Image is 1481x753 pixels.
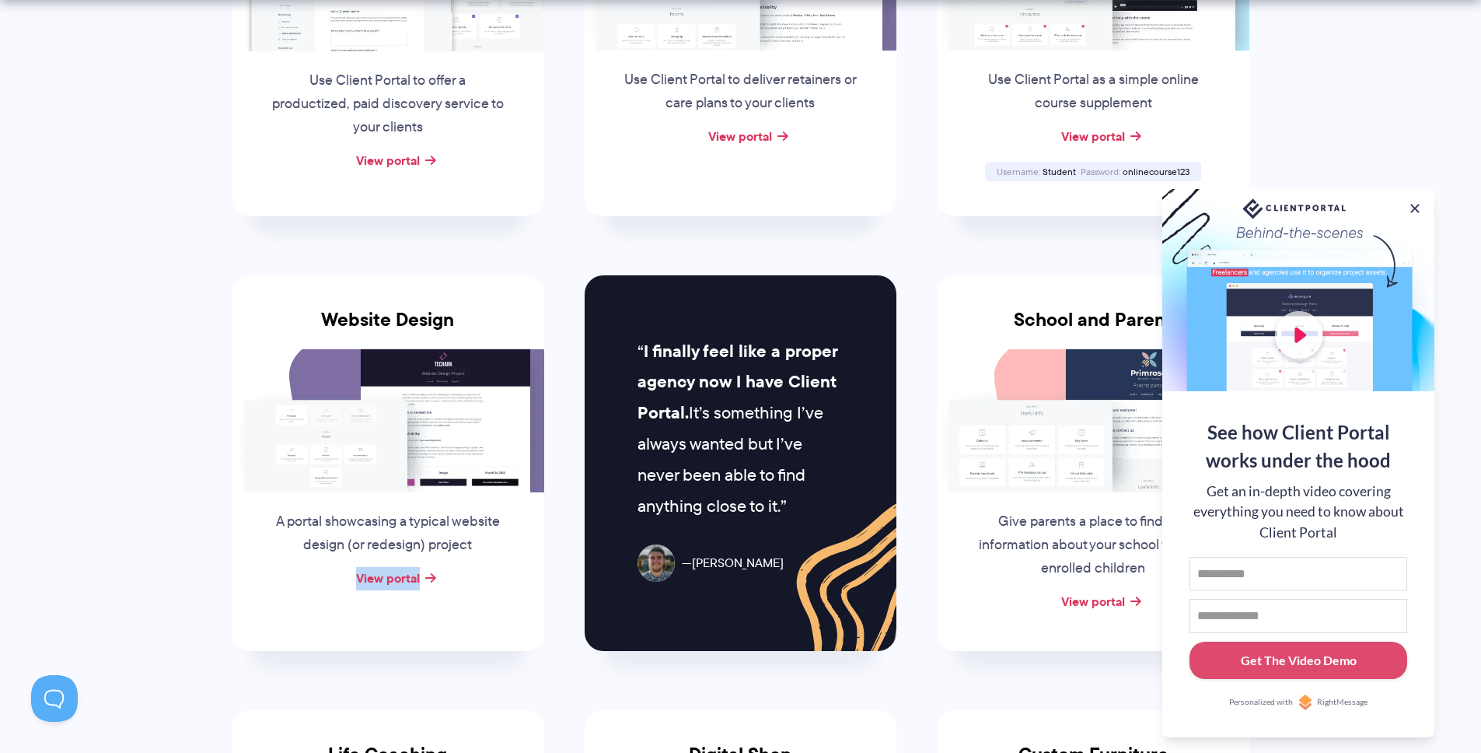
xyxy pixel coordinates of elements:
iframe: Toggle Customer Support [31,675,78,722]
span: RightMessage [1317,696,1367,709]
span: Student [1043,165,1076,178]
h3: School and Parent [937,309,1249,349]
span: onlinecourse123 [1123,165,1189,178]
p: Use Client Portal as a simple online course supplement [975,68,1211,115]
div: Get The Video Demo [1241,651,1357,670]
a: View portal [1061,127,1125,145]
p: Use Client Portal to deliver retainers or care plans to your clients [622,68,858,115]
span: Password [1081,165,1120,178]
h3: Website Design [232,309,544,349]
a: View portal [356,569,420,587]
p: It’s something I’ve always wanted but I’ve never been able to find anything close to it. [637,336,844,522]
div: Get an in-depth video covering everything you need to know about Client Portal [1189,482,1407,543]
p: A portal showcasing a typical website design (or redesign) project [270,510,506,557]
a: View portal [1061,592,1125,611]
img: Personalized with RightMessage [1298,695,1313,710]
div: See how Client Portal works under the hood [1189,419,1407,475]
p: Use Client Portal to offer a productized, paid discovery service to your clients [270,69,506,139]
span: Username [997,165,1040,178]
strong: I finally feel like a proper agency now I have Client Portal. [637,338,837,426]
span: [PERSON_NAME] [682,552,784,575]
a: View portal [356,151,420,170]
p: Give parents a place to find key information about your school for their enrolled children [975,510,1211,580]
a: View portal [708,127,772,145]
a: Personalized withRightMessage [1189,695,1407,710]
button: Get The Video Demo [1189,642,1407,680]
span: Personalized with [1229,696,1293,709]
